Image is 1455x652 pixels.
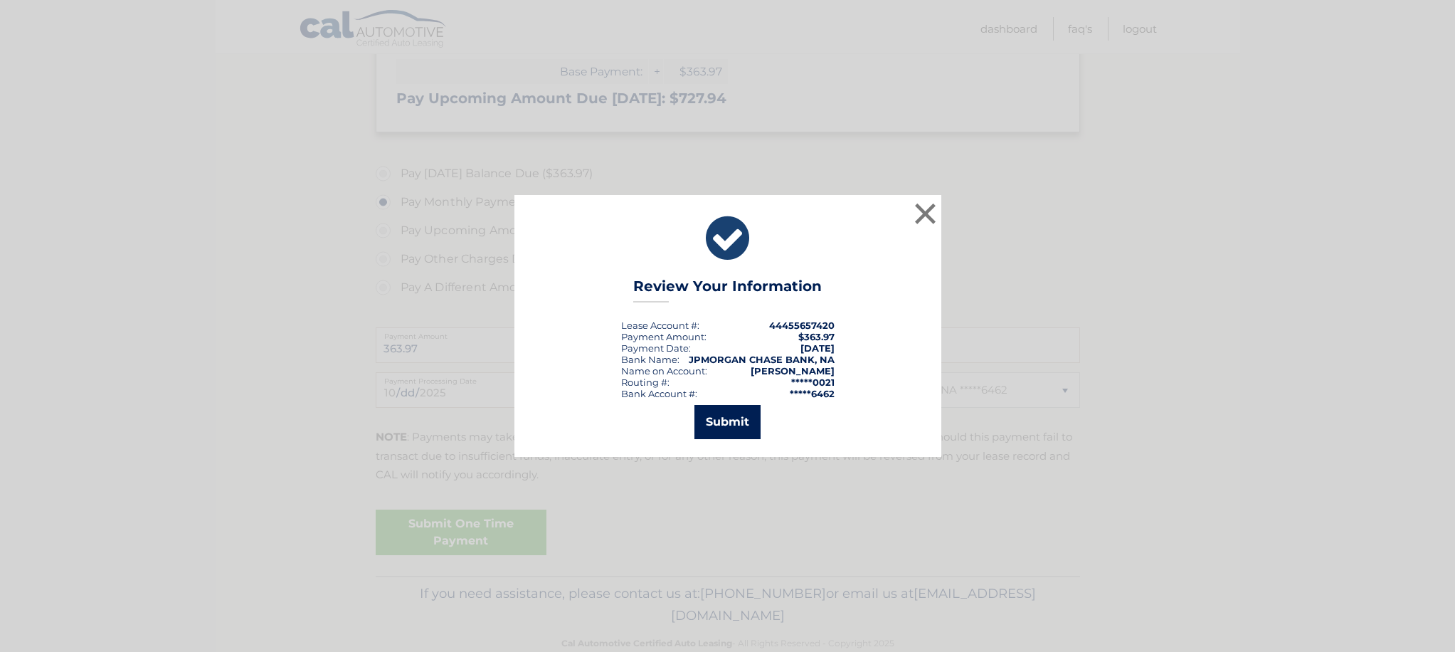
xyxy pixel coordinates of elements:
[689,354,835,365] strong: JPMORGAN CHASE BANK, NA
[751,365,835,377] strong: [PERSON_NAME]
[621,377,670,388] div: Routing #:
[621,365,707,377] div: Name on Account:
[621,331,707,342] div: Payment Amount:
[911,199,940,228] button: ×
[621,320,699,331] div: Lease Account #:
[621,342,691,354] div: :
[621,354,679,365] div: Bank Name:
[633,278,822,303] h3: Review Your Information
[769,320,835,331] strong: 44455657420
[800,342,835,354] span: [DATE]
[694,405,761,439] button: Submit
[621,342,689,354] span: Payment Date
[798,331,835,342] span: $363.97
[621,388,697,399] div: Bank Account #:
